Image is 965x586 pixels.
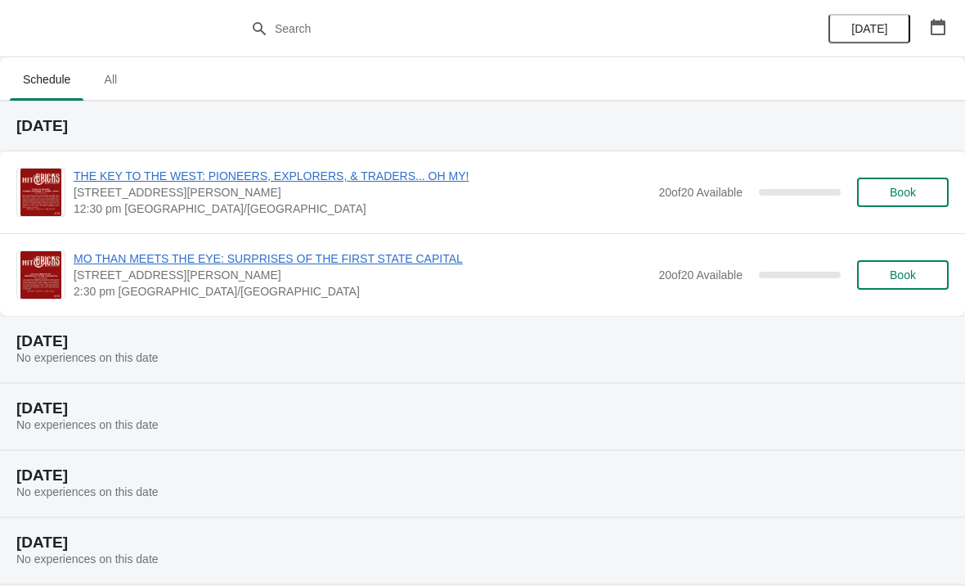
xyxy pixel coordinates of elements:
[74,201,650,217] span: 12:30 pm [GEOGRAPHIC_DATA]/[GEOGRAPHIC_DATA]
[16,400,949,417] h2: [DATE]
[857,178,949,207] button: Book
[74,184,650,201] span: [STREET_ADDRESS][PERSON_NAME]
[658,268,743,282] span: 20 of 20 Available
[16,467,949,484] h2: [DATE]
[20,169,61,216] img: THE KEY TO THE WEST: PIONEERS, EXPLORERS, & TRADERS... OH MY! | 230 South Main Street, Saint Char...
[828,14,910,43] button: [DATE]
[16,552,159,566] span: No experiences on this date
[16,418,159,431] span: No experiences on this date
[857,260,949,290] button: Book
[274,14,724,43] input: Search
[890,186,916,199] span: Book
[74,250,650,267] span: MO THAN MEETS THE EYE: SURPRISES OF THE FIRST STATE CAPITAL
[10,65,83,94] span: Schedule
[90,65,131,94] span: All
[74,283,650,300] span: 2:30 pm [GEOGRAPHIC_DATA]/[GEOGRAPHIC_DATA]
[851,22,887,35] span: [DATE]
[16,118,949,134] h2: [DATE]
[74,267,650,283] span: [STREET_ADDRESS][PERSON_NAME]
[890,268,916,282] span: Book
[74,168,650,184] span: THE KEY TO THE WEST: PIONEERS, EXPLORERS, & TRADERS... OH MY!
[16,351,159,364] span: No experiences on this date
[16,485,159,498] span: No experiences on this date
[16,333,949,349] h2: [DATE]
[658,186,743,199] span: 20 of 20 Available
[20,251,61,299] img: MO THAN MEETS THE EYE: SURPRISES OF THE FIRST STATE CAPITAL | 230 South Main Street, Saint Charle...
[16,534,949,551] h2: [DATE]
